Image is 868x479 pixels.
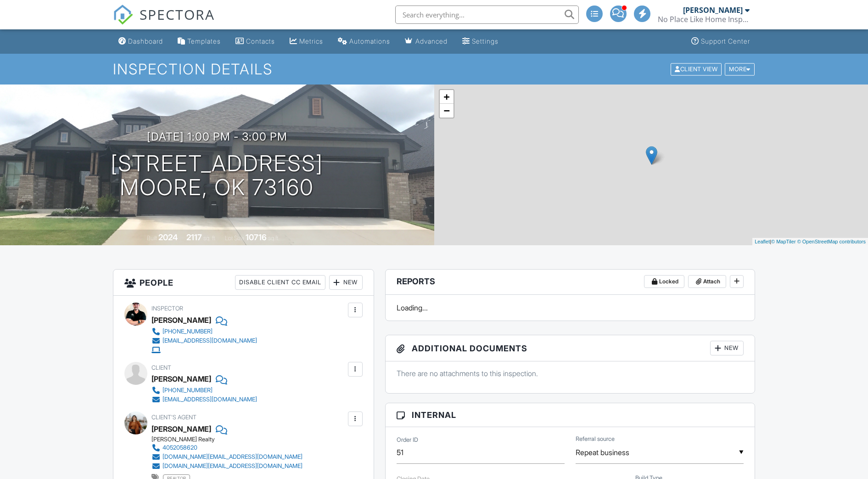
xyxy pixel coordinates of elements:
[151,443,302,452] a: 4052058620
[752,238,868,246] div: |
[162,444,197,451] div: 4052058620
[329,275,363,290] div: New
[162,328,213,335] div: [PHONE_NUMBER]
[174,33,224,50] a: Templates
[151,436,310,443] div: [PERSON_NAME] Realty
[128,37,163,45] div: Dashboard
[162,396,257,403] div: [EMAIL_ADDRESS][DOMAIN_NAME]
[397,368,744,378] p: There are no attachments to this inspection.
[147,235,157,242] span: Built
[701,37,750,45] div: Support Center
[688,33,754,50] a: Support Center
[151,372,211,386] div: [PERSON_NAME]
[162,337,257,344] div: [EMAIL_ADDRESS][DOMAIN_NAME]
[147,130,287,143] h3: [DATE] 1:00 pm - 3:00 pm
[401,33,451,50] a: Advanced
[111,152,323,200] h1: [STREET_ADDRESS] Moore, OK 73160
[203,235,216,242] span: sq. ft.
[472,37,498,45] div: Settings
[187,37,221,45] div: Templates
[151,462,302,471] a: [DOMAIN_NAME][EMAIL_ADDRESS][DOMAIN_NAME]
[246,37,275,45] div: Contacts
[268,235,280,242] span: sq.ft.
[151,364,171,371] span: Client
[397,436,418,444] label: Order ID
[797,239,866,244] a: © OpenStreetMap contributors
[683,6,743,15] div: [PERSON_NAME]
[755,239,770,244] a: Leaflet
[299,37,323,45] div: Metrics
[459,33,502,50] a: Settings
[232,33,279,50] a: Contacts
[710,341,744,355] div: New
[140,5,215,24] span: SPECTORA
[386,403,755,427] h3: Internal
[415,37,448,45] div: Advanced
[246,232,267,242] div: 10716
[151,305,183,312] span: Inspector
[151,336,257,345] a: [EMAIL_ADDRESS][DOMAIN_NAME]
[113,12,215,32] a: SPECTORA
[113,61,756,77] h1: Inspection Details
[334,33,394,50] a: Automations (Advanced)
[162,462,302,470] div: [DOMAIN_NAME][EMAIL_ADDRESS][DOMAIN_NAME]
[151,395,257,404] a: [EMAIL_ADDRESS][DOMAIN_NAME]
[151,452,302,462] a: [DOMAIN_NAME][EMAIL_ADDRESS][DOMAIN_NAME]
[113,270,374,296] h3: People
[115,33,167,50] a: Dashboard
[771,239,796,244] a: © MapTiler
[440,90,454,104] a: Zoom in
[162,387,213,394] div: [PHONE_NUMBER]
[286,33,327,50] a: Metrics
[235,275,325,290] div: Disable Client CC Email
[349,37,390,45] div: Automations
[113,5,133,25] img: The Best Home Inspection Software - Spectora
[671,63,722,75] div: Client View
[151,313,211,327] div: [PERSON_NAME]
[158,232,178,242] div: 2024
[670,65,724,72] a: Client View
[151,327,257,336] a: [PHONE_NUMBER]
[225,235,244,242] span: Lot Size
[386,335,755,361] h3: Additional Documents
[576,435,615,443] label: Referral source
[725,63,755,75] div: More
[151,422,211,436] a: [PERSON_NAME]
[440,104,454,118] a: Zoom out
[151,386,257,395] a: [PHONE_NUMBER]
[186,232,202,242] div: 2117
[658,15,750,24] div: No Place Like Home Inspections
[151,414,196,421] span: Client's Agent
[395,6,579,24] input: Search everything...
[162,453,302,461] div: [DOMAIN_NAME][EMAIL_ADDRESS][DOMAIN_NAME]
